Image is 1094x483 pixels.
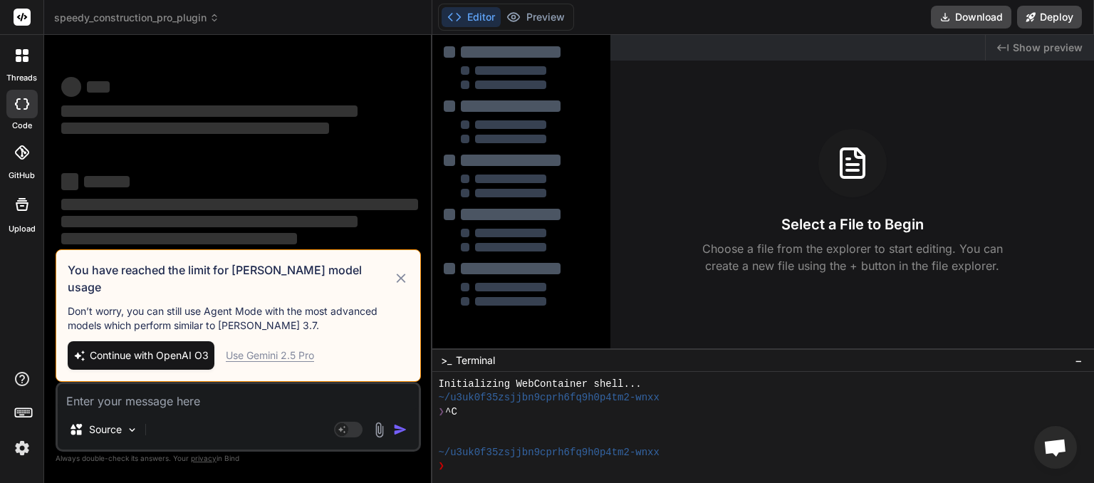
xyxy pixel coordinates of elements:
button: Preview [501,7,571,27]
span: ‌ [61,199,418,210]
h3: You have reached the limit for [PERSON_NAME] model usage [68,261,393,296]
span: ‌ [61,123,329,134]
span: Continue with OpenAI O3 [90,348,209,363]
span: ‌ [84,176,130,187]
span: ~/u3uk0f35zsjjbn9cprh6fq9h0p4tm2-wnxx [438,391,659,405]
span: ‌ [61,233,297,244]
img: settings [10,436,34,460]
span: >_ [441,353,452,368]
span: speedy_construction_pro_plugin [54,11,219,25]
p: Don’t worry, you can still use Agent Mode with the most advanced models which perform similar to ... [68,304,409,333]
span: − [1075,353,1083,368]
span: Show preview [1013,41,1083,55]
h3: Select a File to Begin [781,214,924,234]
a: Open chat [1034,426,1077,469]
img: attachment [371,422,387,438]
button: − [1072,349,1085,372]
span: ~/u3uk0f35zsjjbn9cprh6fq9h0p4tm2-wnxx [438,446,659,459]
span: ‌ [61,216,358,227]
label: code [12,120,32,132]
span: ❯ [438,405,445,419]
button: Continue with OpenAI O3 [68,341,214,370]
span: ^C [445,405,457,419]
span: ‌ [61,77,81,97]
p: Choose a file from the explorer to start editing. You can create a new file using the + button in... [693,240,1012,274]
label: threads [6,72,37,84]
label: GitHub [9,170,35,182]
span: ‌ [87,81,110,93]
img: icon [393,422,407,437]
span: ‌ [61,173,78,190]
button: Deploy [1017,6,1082,28]
div: Use Gemini 2.5 Pro [226,348,314,363]
p: Always double-check its answers. Your in Bind [56,452,421,465]
img: Pick Models [126,424,138,436]
span: ‌ [61,105,358,117]
label: Upload [9,223,36,235]
span: Initializing WebContainer shell... [438,378,641,391]
span: Terminal [456,353,495,368]
span: privacy [191,454,217,462]
button: Download [931,6,1011,28]
button: Editor [442,7,501,27]
p: Source [89,422,122,437]
span: ❯ [438,459,445,473]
